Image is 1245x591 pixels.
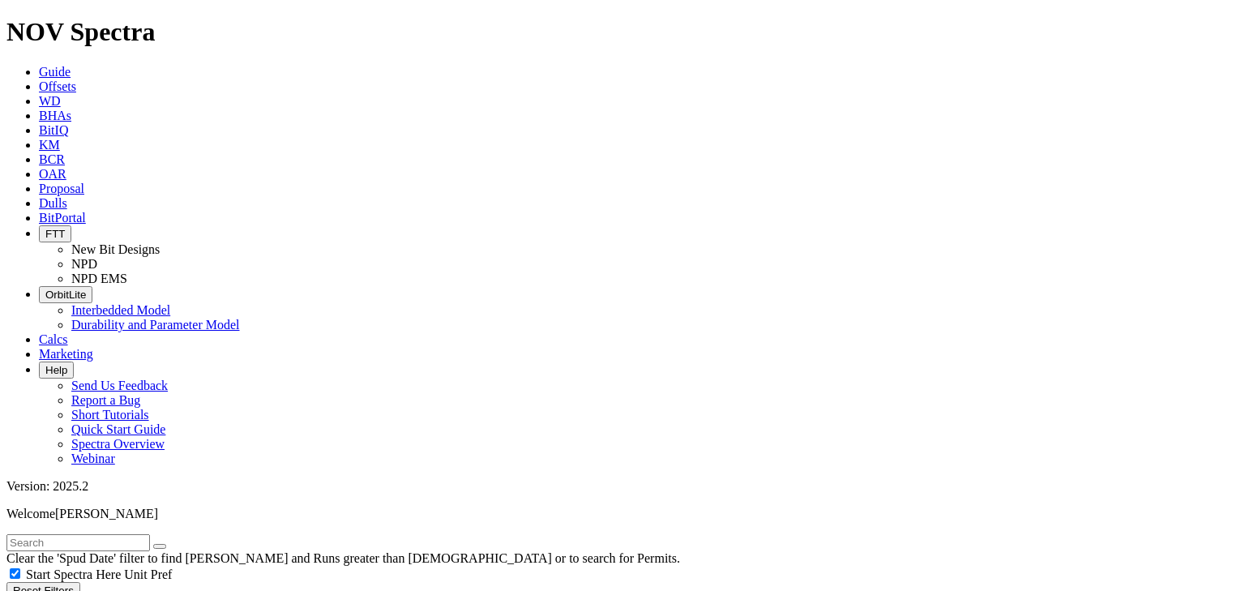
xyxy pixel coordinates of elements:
[39,109,71,122] a: BHAs
[71,318,240,332] a: Durability and Parameter Model
[39,196,67,210] a: Dulls
[71,303,170,317] a: Interbedded Model
[124,567,172,581] span: Unit Pref
[6,17,1239,47] h1: NOV Spectra
[39,225,71,242] button: FTT
[71,422,165,436] a: Quick Start Guide
[10,568,20,579] input: Start Spectra Here
[45,228,65,240] span: FTT
[71,257,97,271] a: NPD
[39,79,76,93] a: Offsets
[6,551,680,565] span: Clear the 'Spud Date' filter to find [PERSON_NAME] and Runs greater than [DEMOGRAPHIC_DATA] or to...
[6,479,1239,494] div: Version: 2025.2
[71,437,165,451] a: Spectra Overview
[71,272,127,285] a: NPD EMS
[26,567,121,581] span: Start Spectra Here
[71,452,115,465] a: Webinar
[39,94,61,108] a: WD
[39,123,68,137] a: BitIQ
[39,211,86,225] a: BitPortal
[55,507,158,520] span: [PERSON_NAME]
[39,286,92,303] button: OrbitLite
[71,242,160,256] a: New Bit Designs
[39,152,65,166] a: BCR
[6,507,1239,521] p: Welcome
[71,408,149,422] a: Short Tutorials
[39,167,66,181] a: OAR
[39,138,60,152] a: KM
[71,393,140,407] a: Report a Bug
[45,289,86,301] span: OrbitLite
[39,347,93,361] a: Marketing
[39,332,68,346] a: Calcs
[45,364,67,376] span: Help
[39,362,74,379] button: Help
[6,534,150,551] input: Search
[71,379,168,392] a: Send Us Feedback
[39,182,84,195] a: Proposal
[39,65,71,79] a: Guide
